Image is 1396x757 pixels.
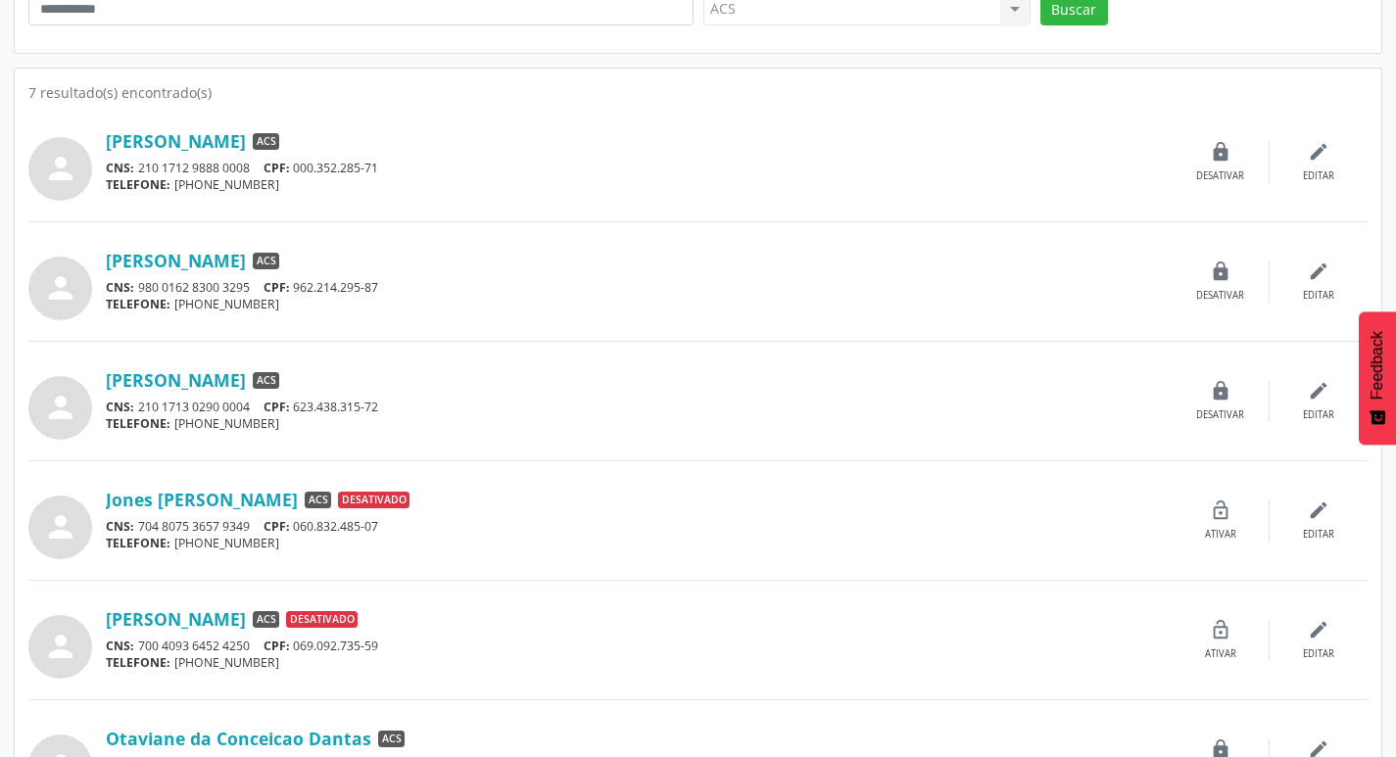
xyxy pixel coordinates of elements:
a: [PERSON_NAME] [106,130,246,152]
i: person [43,270,78,306]
div: [PHONE_NUMBER] [106,176,1172,193]
i: person [43,390,78,425]
a: Jones [PERSON_NAME] [106,489,298,510]
button: Feedback - Mostrar pesquisa [1359,311,1396,445]
i: lock [1210,141,1231,163]
div: Editar [1303,169,1334,183]
div: Editar [1303,528,1334,542]
span: TELEFONE: [106,296,170,312]
span: CPF: [264,399,290,415]
i: edit [1308,260,1329,282]
a: Otaviane da Conceicao Dantas [106,728,371,749]
i: edit [1308,141,1329,163]
span: ACS [378,731,405,748]
div: [PHONE_NUMBER] [106,415,1172,432]
span: ACS [253,253,279,270]
div: [PHONE_NUMBER] [106,296,1172,312]
div: Editar [1303,647,1334,661]
div: Editar [1303,408,1334,422]
i: person [43,151,78,186]
span: Desativado [286,611,358,629]
div: [PHONE_NUMBER] [106,654,1172,671]
div: 210 1713 0290 0004 623.438.315-72 [106,399,1172,415]
span: ACS [305,492,331,509]
a: [PERSON_NAME] [106,250,246,271]
a: [PERSON_NAME] [106,369,246,391]
div: 980 0162 8300 3295 962.214.295-87 [106,279,1172,296]
span: TELEFONE: [106,176,170,193]
div: 700 4093 6452 4250 069.092.735-59 [106,638,1172,654]
span: CNS: [106,638,134,654]
span: ACS [253,133,279,151]
span: CNS: [106,518,134,535]
i: edit [1308,619,1329,640]
div: 704 8075 3657 9349 060.832.485-07 [106,518,1172,535]
div: 7 resultado(s) encontrado(s) [28,82,1368,103]
span: CPF: [264,518,290,535]
div: Desativar [1196,408,1244,422]
i: person [43,629,78,664]
i: lock [1210,380,1231,402]
span: CPF: [264,160,290,176]
div: Ativar [1205,528,1236,542]
span: TELEFONE: [106,654,170,671]
span: Desativado [338,492,409,509]
span: ACS [253,372,279,390]
span: CNS: [106,399,134,415]
i: lock_open [1210,619,1231,640]
i: edit [1308,499,1329,521]
i: lock [1210,260,1231,282]
i: person [43,509,78,544]
span: CNS: [106,279,134,296]
span: CPF: [264,638,290,654]
a: [PERSON_NAME] [106,608,246,630]
div: Desativar [1196,169,1244,183]
div: Ativar [1205,647,1236,661]
div: Editar [1303,289,1334,303]
span: CNS: [106,160,134,176]
i: edit [1308,380,1329,402]
span: ACS [253,611,279,629]
span: Feedback [1369,331,1386,400]
div: Desativar [1196,289,1244,303]
span: CPF: [264,279,290,296]
div: 210 1712 9888 0008 000.352.285-71 [106,160,1172,176]
div: [PHONE_NUMBER] [106,535,1172,551]
i: lock_open [1210,499,1231,521]
span: TELEFONE: [106,535,170,551]
span: TELEFONE: [106,415,170,432]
